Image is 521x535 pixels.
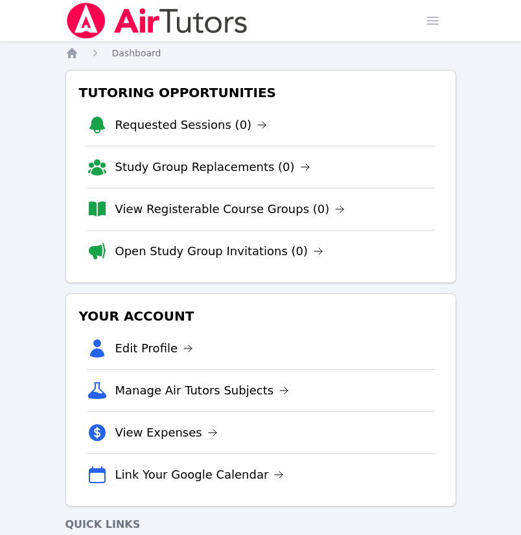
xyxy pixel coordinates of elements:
span: Dashboard [112,48,161,58]
a: Requested Sessions (0) [115,116,268,134]
a: Manage Air Tutors Subjects [115,381,290,400]
img: Air Tutors [65,3,249,39]
a: Open Study Group Invitations (0) [115,242,324,260]
h3: Your Account [76,304,445,328]
a: Edit Profile [115,339,194,358]
h4: Quick Links [65,517,456,532]
a: View Registerable Course Groups (0) [115,200,345,218]
a: Link Your Google Calendar [115,466,284,484]
a: Study Group Replacements (0) [115,158,310,176]
nav: Breadcrumb [65,47,456,60]
a: Dashboard [112,47,161,60]
h3: Tutoring Opportunities [76,81,445,104]
a: View Expenses [115,424,218,442]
